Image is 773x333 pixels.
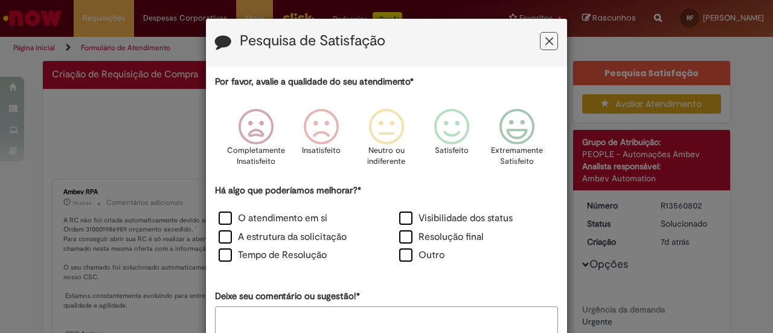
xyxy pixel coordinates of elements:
[219,230,347,244] label: A estrutura da solicitação
[219,212,327,225] label: O atendimento em si
[421,100,483,183] div: Satisfeito
[240,33,385,49] label: Pesquisa de Satisfação
[399,230,484,244] label: Resolução final
[219,248,327,262] label: Tempo de Resolução
[215,290,360,303] label: Deixe seu comentário ou sugestão!*
[225,100,286,183] div: Completamente Insatisfeito
[215,76,414,88] label: Por favor, avalie a qualidade do seu atendimento*
[215,184,558,266] div: Há algo que poderíamos melhorar?*
[290,100,352,183] div: Insatisfeito
[365,145,408,167] p: Neutro ou indiferente
[486,100,548,183] div: Extremamente Satisfeito
[302,145,341,157] p: Insatisfeito
[435,145,469,157] p: Satisfeito
[227,145,285,167] p: Completamente Insatisfeito
[356,100,417,183] div: Neutro ou indiferente
[399,248,444,262] label: Outro
[399,212,513,225] label: Visibilidade dos status
[491,145,543,167] p: Extremamente Satisfeito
